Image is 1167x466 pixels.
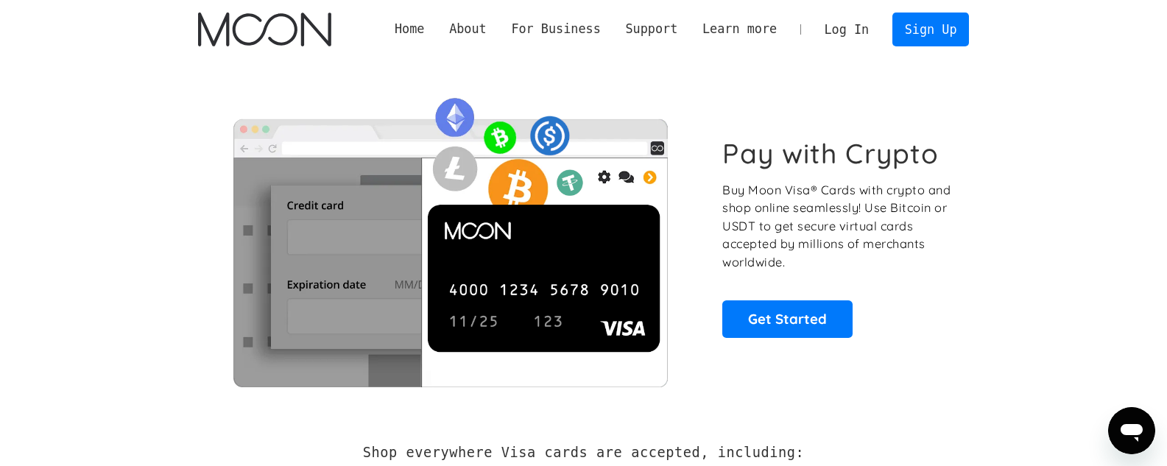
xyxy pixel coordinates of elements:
[511,20,600,38] div: For Business
[499,20,613,38] div: For Business
[437,20,498,38] div: About
[722,137,939,170] h1: Pay with Crypto
[722,300,853,337] a: Get Started
[198,13,331,46] a: home
[702,20,777,38] div: Learn more
[1108,407,1155,454] iframe: Button to launch messaging window
[892,13,969,46] a: Sign Up
[722,181,953,272] p: Buy Moon Visa® Cards with crypto and shop online seamlessly! Use Bitcoin or USDT to get secure vi...
[382,20,437,38] a: Home
[363,445,804,461] h2: Shop everywhere Visa cards are accepted, including:
[690,20,789,38] div: Learn more
[812,13,881,46] a: Log In
[198,88,702,386] img: Moon Cards let you spend your crypto anywhere Visa is accepted.
[613,20,690,38] div: Support
[449,20,487,38] div: About
[198,13,331,46] img: Moon Logo
[625,20,677,38] div: Support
